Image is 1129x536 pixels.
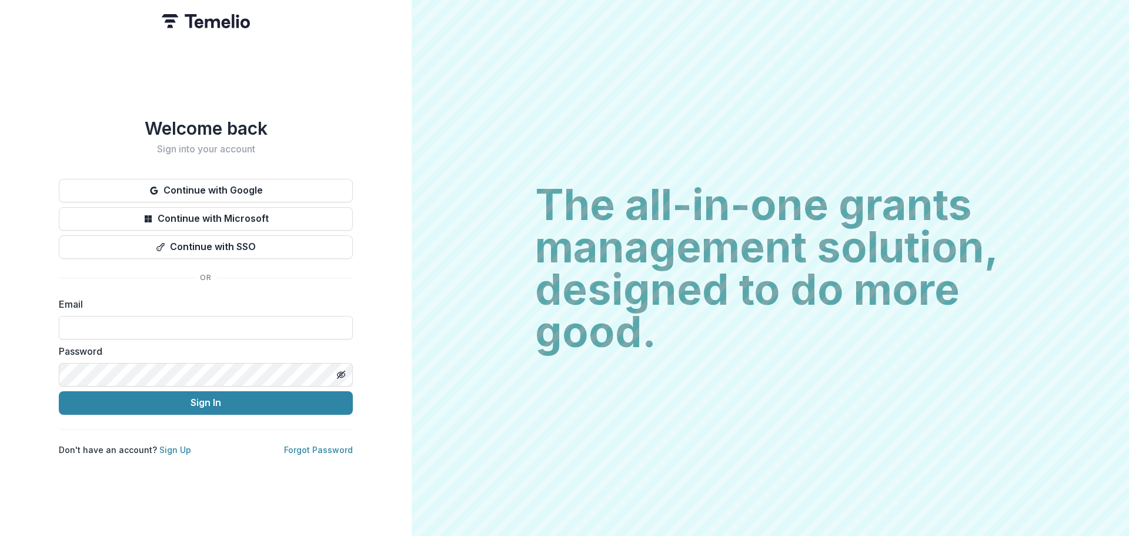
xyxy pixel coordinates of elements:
p: Don't have an account? [59,444,191,456]
button: Continue with Google [59,179,353,202]
button: Toggle password visibility [332,365,350,384]
a: Sign Up [159,445,191,455]
button: Sign In [59,391,353,415]
img: Temelio [162,14,250,28]
label: Email [59,297,346,311]
button: Continue with Microsoft [59,207,353,231]
a: Forgot Password [284,445,353,455]
h2: Sign into your account [59,144,353,155]
label: Password [59,344,346,358]
button: Continue with SSO [59,235,353,259]
h1: Welcome back [59,118,353,139]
